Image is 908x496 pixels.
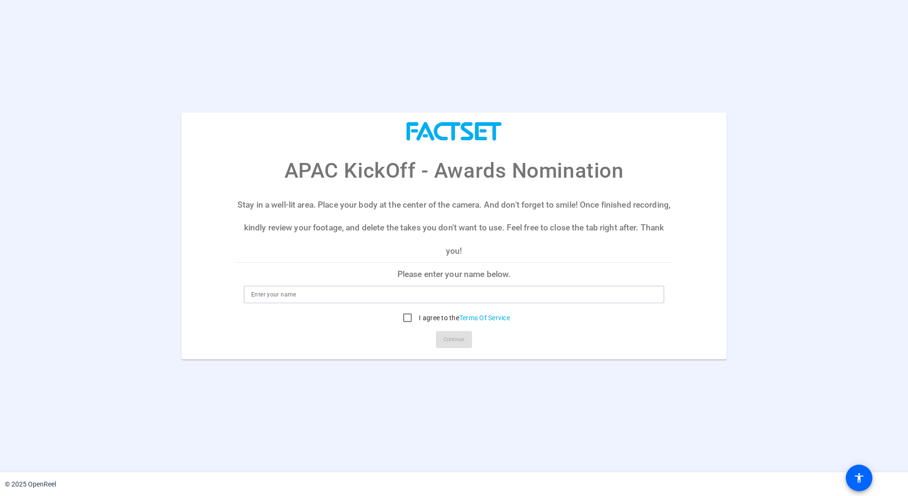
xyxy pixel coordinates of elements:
label: I agree to the [417,313,510,323]
p: Please enter your name below. [236,263,672,286]
div: © 2025 OpenReel [5,479,56,489]
p: APAC KickOff - Awards Nomination [284,155,624,186]
a: Terms Of Service [459,314,510,322]
input: Enter your name [251,289,657,300]
mat-icon: accessibility [853,472,865,484]
p: Stay in a well-lit area. Place your body at the center of the camera. And don't forget to smile! ... [236,193,672,262]
img: company-logo [407,122,501,141]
